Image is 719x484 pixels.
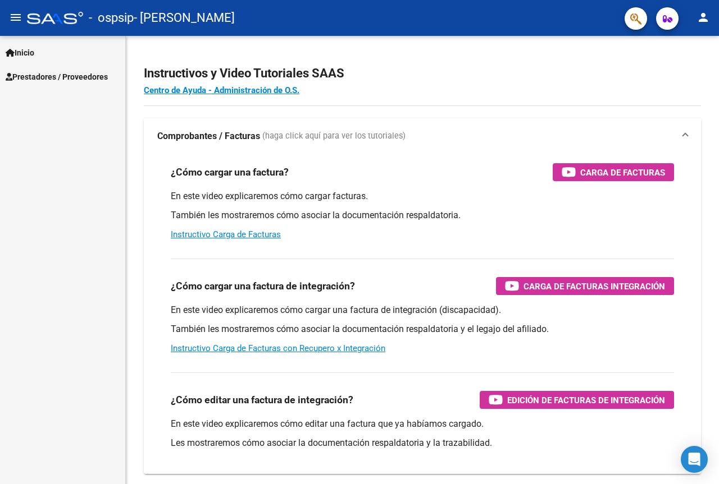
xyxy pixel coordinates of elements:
[9,11,22,24] mat-icon: menu
[524,279,665,293] span: Carga de Facturas Integración
[171,229,281,239] a: Instructivo Carga de Facturas
[171,190,674,202] p: En este video explicaremos cómo cargar facturas.
[262,130,406,142] span: (haga click aquí para ver los tutoriales)
[681,446,708,473] div: Open Intercom Messenger
[157,130,260,142] strong: Comprobantes / Facturas
[171,164,289,180] h3: ¿Cómo cargar una factura?
[134,6,235,30] span: - [PERSON_NAME]
[144,85,299,95] a: Centro de Ayuda - Administración de O.S.
[553,163,674,181] button: Carga de Facturas
[171,437,674,449] p: Les mostraremos cómo asociar la documentación respaldatoria y la trazabilidad.
[171,304,674,316] p: En este video explicaremos cómo cargar una factura de integración (discapacidad).
[6,47,34,59] span: Inicio
[171,209,674,222] p: También les mostraremos cómo asociar la documentación respaldatoria.
[6,71,108,83] span: Prestadores / Proveedores
[144,154,701,474] div: Comprobantes / Facturas (haga click aquí para ver los tutoriales)
[89,6,134,30] span: - ospsip
[171,343,385,353] a: Instructivo Carga de Facturas con Recupero x Integración
[697,11,710,24] mat-icon: person
[171,278,355,294] h3: ¿Cómo cargar una factura de integración?
[171,323,674,335] p: También les mostraremos cómo asociar la documentación respaldatoria y el legajo del afiliado.
[507,393,665,407] span: Edición de Facturas de integración
[144,63,701,84] h2: Instructivos y Video Tutoriales SAAS
[480,391,674,409] button: Edición de Facturas de integración
[144,118,701,154] mat-expansion-panel-header: Comprobantes / Facturas (haga click aquí para ver los tutoriales)
[496,277,674,295] button: Carga de Facturas Integración
[580,165,665,179] span: Carga de Facturas
[171,392,353,408] h3: ¿Cómo editar una factura de integración?
[171,418,674,430] p: En este video explicaremos cómo editar una factura que ya habíamos cargado.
